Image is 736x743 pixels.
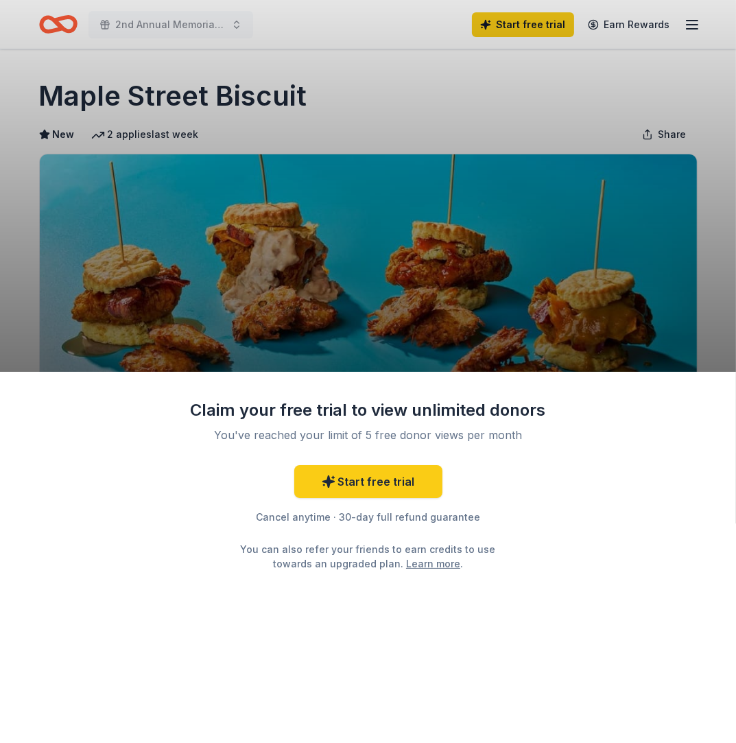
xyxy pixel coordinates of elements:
[294,465,442,498] a: Start free trial
[190,399,547,421] div: Claim your free trial to view unlimited donors
[206,427,530,443] div: You've reached your limit of 5 free donor views per month
[228,542,508,571] div: You can also refer your friends to earn credits to use towards an upgraded plan. .
[190,509,547,526] div: Cancel anytime · 30-day full refund guarantee
[406,556,460,571] a: Learn more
